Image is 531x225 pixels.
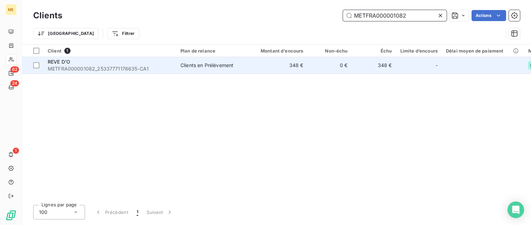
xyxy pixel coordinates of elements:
[180,48,244,54] div: Plan de relance
[248,57,308,74] td: 348 €
[33,9,62,22] h3: Clients
[13,148,19,154] span: 1
[446,48,520,54] div: Délai moyen de paiement
[356,48,392,54] div: Échu
[507,201,524,218] div: Open Intercom Messenger
[142,205,177,219] button: Suivant
[107,28,139,39] button: Filtrer
[91,205,132,219] button: Précédent
[472,10,506,21] button: Actions
[6,4,17,15] div: ME
[10,80,19,86] span: 24
[48,65,172,72] span: METFRA000001082_25337771176635-CA1
[436,62,438,69] span: -
[180,62,233,69] div: Clients en Prélèvement
[343,10,447,21] input: Rechercher
[6,210,17,221] img: Logo LeanPay
[10,66,19,73] span: 62
[33,28,99,39] button: [GEOGRAPHIC_DATA]
[252,48,304,54] div: Montant d'encours
[400,48,438,54] div: Limite d’encours
[312,48,348,54] div: Non-échu
[137,209,138,216] span: 1
[132,205,142,219] button: 1
[352,57,396,74] td: 348 €
[48,48,62,54] span: Client
[39,209,47,216] span: 100
[64,48,71,54] span: 1
[48,59,70,65] span: REVE D'O
[308,57,352,74] td: 0 €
